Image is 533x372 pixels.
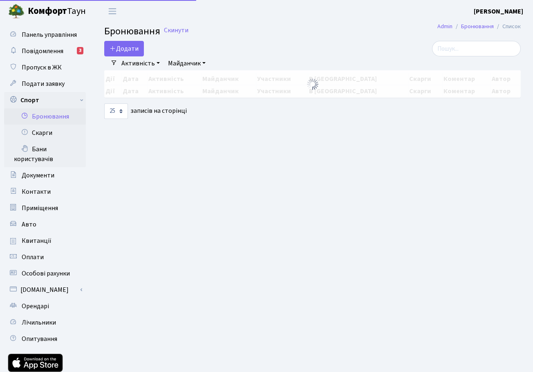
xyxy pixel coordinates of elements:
div: 3 [77,47,83,54]
a: Спорт [4,92,86,108]
a: Орендарі [4,298,86,314]
a: Документи [4,167,86,184]
a: Авто [4,216,86,233]
a: Лічильники [4,314,86,331]
input: Пошук... [432,41,521,56]
button: Переключити навігацію [102,4,123,18]
a: Опитування [4,331,86,347]
a: Бани користувачів [4,141,86,167]
span: Лічильники [22,318,56,327]
span: Повідомлення [22,47,63,56]
span: Бронювання [104,24,160,38]
img: Обробка... [306,78,319,91]
a: Пропуск в ЖК [4,59,86,76]
span: Таун [28,4,86,18]
span: Авто [22,220,36,229]
select: записів на сторінці [104,103,128,119]
a: Квитанції [4,233,86,249]
a: Скинути [164,27,188,34]
a: Бронювання [461,22,494,31]
a: Приміщення [4,200,86,216]
a: Контакти [4,184,86,200]
a: [PERSON_NAME] [474,7,523,16]
a: Панель управління [4,27,86,43]
a: Повідомлення3 [4,43,86,59]
a: [DOMAIN_NAME] [4,282,86,298]
span: Контакти [22,187,51,196]
span: Панель управління [22,30,77,39]
b: Комфорт [28,4,67,18]
a: Особові рахунки [4,265,86,282]
a: Admin [437,22,452,31]
span: Квитанції [22,236,52,245]
label: записів на сторінці [104,103,187,119]
a: Подати заявку [4,76,86,92]
span: Пропуск в ЖК [22,63,62,72]
span: Приміщення [22,204,58,213]
span: Орендарі [22,302,49,311]
a: Оплати [4,249,86,265]
span: Документи [22,171,54,180]
a: Бронювання [4,108,86,125]
a: Активність [118,56,163,70]
img: logo.png [8,3,25,20]
li: Список [494,22,521,31]
span: Особові рахунки [22,269,70,278]
span: Подати заявку [22,79,65,88]
button: Додати [104,41,144,56]
span: Опитування [22,334,57,343]
nav: breadcrumb [425,18,533,35]
a: Майданчик [165,56,209,70]
span: Оплати [22,253,44,262]
a: Скарги [4,125,86,141]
